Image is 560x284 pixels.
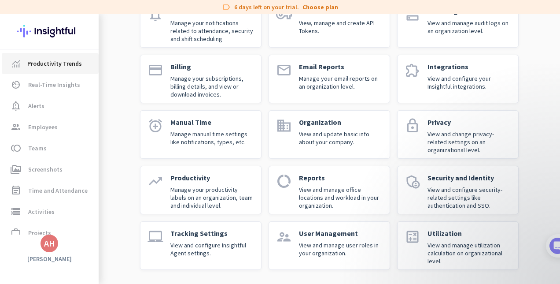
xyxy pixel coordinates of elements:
p: View and configure security-related settings like authentication and SSO. [427,186,511,209]
i: supervisor_account [276,229,292,245]
p: Manage your productivity labels on an organization, team and individual level. [170,186,254,209]
p: 4 steps [9,116,31,125]
span: Productivity Trends [27,58,82,69]
i: payment [147,62,163,78]
span: Alerts [28,101,44,111]
p: View and manage office locations and workload in your organization. [299,186,383,209]
p: Manual Time [170,118,254,127]
i: calculate [405,229,420,245]
a: supervisor_accountUser ManagementView and manage user roles in your organization. [269,221,390,270]
button: Messages [44,222,88,258]
button: Help [88,222,132,258]
i: work_outline [11,228,21,238]
img: Insightful logo [17,14,81,49]
p: Manage your notifications related to attendance, security and shift scheduling [170,19,254,43]
p: About 10 minutes [112,116,167,125]
i: email [276,62,292,78]
a: av_timerReal-Time Insights [2,74,99,95]
i: label [222,3,231,11]
i: domain [276,118,292,134]
a: domainOrganizationView and update basic info about your company. [269,110,390,159]
span: Screenshots [28,164,63,175]
p: Email Reports [299,62,383,71]
i: laptop_mac [147,229,163,245]
a: event_noteTime and Attendance [2,180,99,201]
div: Show me how [34,205,153,230]
img: menu-item [12,60,20,67]
a: admin_panel_settingsSecurity and IdentityView and configure security-related settings like authen... [397,166,519,214]
a: alarm_addManual TimeManage manual time settings like notifications, types, etc. [140,110,262,159]
div: Add employees [34,153,149,162]
div: AH [44,239,55,248]
span: Messages [51,244,81,250]
p: View and change privacy-related settings on an organizational level. [427,130,511,154]
i: admin_panel_settings [405,173,420,189]
a: calculateUtilizationView and manage utilization calculation on organizational level. [397,221,519,270]
div: It's time to add your employees! This is crucial since Insightful will start collecting their act... [34,168,153,205]
i: group [11,122,21,132]
a: Choose plan [302,3,338,11]
a: perm_mediaScreenshots [2,159,99,180]
i: event_note [11,185,21,196]
a: paymentBillingManage your subscriptions, billing details, and view or download invoices. [140,55,262,103]
p: View and configure your Insightful integrations. [427,75,511,90]
div: [PERSON_NAME] from Insightful [49,95,145,104]
div: 1Add employees [16,150,160,164]
span: Home [13,244,31,250]
a: tollTeams [2,138,99,159]
span: Tasks [144,244,163,250]
span: Projects [28,228,51,238]
a: notification_importantAlerts [2,95,99,116]
p: Security and Identity [427,173,511,182]
p: Productivity [170,173,254,182]
i: alarm_add [147,118,163,134]
i: toll [11,143,21,153]
a: work_outlineProjects [2,222,99,243]
i: trending_up [147,173,163,189]
p: Organization [299,118,383,127]
h1: Tasks [75,4,103,19]
p: View and update basic info about your company. [299,130,383,146]
p: View and manage utilization calculation on organizational level. [427,241,511,265]
img: Profile image for Tamara [31,92,45,106]
i: dns [405,7,420,22]
a: Show me how [34,212,96,230]
p: Manage your subscriptions, billing details, and view or download invoices. [170,75,254,98]
span: Employees [28,122,58,132]
div: Close [155,4,170,19]
span: Real-Time Insights [28,79,80,90]
p: View and configure Insightful Agent settings. [170,241,254,257]
p: User Management [299,229,383,238]
p: Tracking Settings [170,229,254,238]
p: Manage your email reports on an organization level. [299,75,383,90]
a: storageActivities [2,201,99,222]
p: Manage manual time settings like notifications, types, etc. [170,130,254,146]
span: Help [103,244,117,250]
i: storage [11,206,21,217]
i: perm_media [11,164,21,175]
a: lockPrivacyView and change privacy-related settings on an organizational level. [397,110,519,159]
a: data_usageReportsView and manage office locations and workload in your organization. [269,166,390,214]
i: notifications [147,7,163,22]
a: trending_upProductivityManage your productivity labels on an organization, team and individual le... [140,166,262,214]
p: Utilization [427,229,511,238]
i: lock [405,118,420,134]
div: You're just a few steps away from completing the essential app setup [12,66,164,87]
div: 🎊 Welcome to Insightful! 🎊 [12,34,164,66]
i: vpn_key [276,7,292,22]
p: Billing [170,62,254,71]
a: extensionIntegrationsView and configure your Insightful integrations. [397,55,519,103]
p: View and manage audit logs on an organization level. [427,19,511,35]
i: data_usage [276,173,292,189]
a: emailEmail ReportsManage your email reports on an organization level. [269,55,390,103]
i: extension [405,62,420,78]
a: menu-itemProductivity Trends [2,53,99,74]
span: Activities [28,206,55,217]
p: View and manage user roles in your organization. [299,241,383,257]
button: Tasks [132,222,176,258]
p: Privacy [427,118,511,127]
p: Integrations [427,62,511,71]
a: groupEmployees [2,116,99,138]
i: av_timer [11,79,21,90]
p: View, manage and create API Tokens. [299,19,383,35]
